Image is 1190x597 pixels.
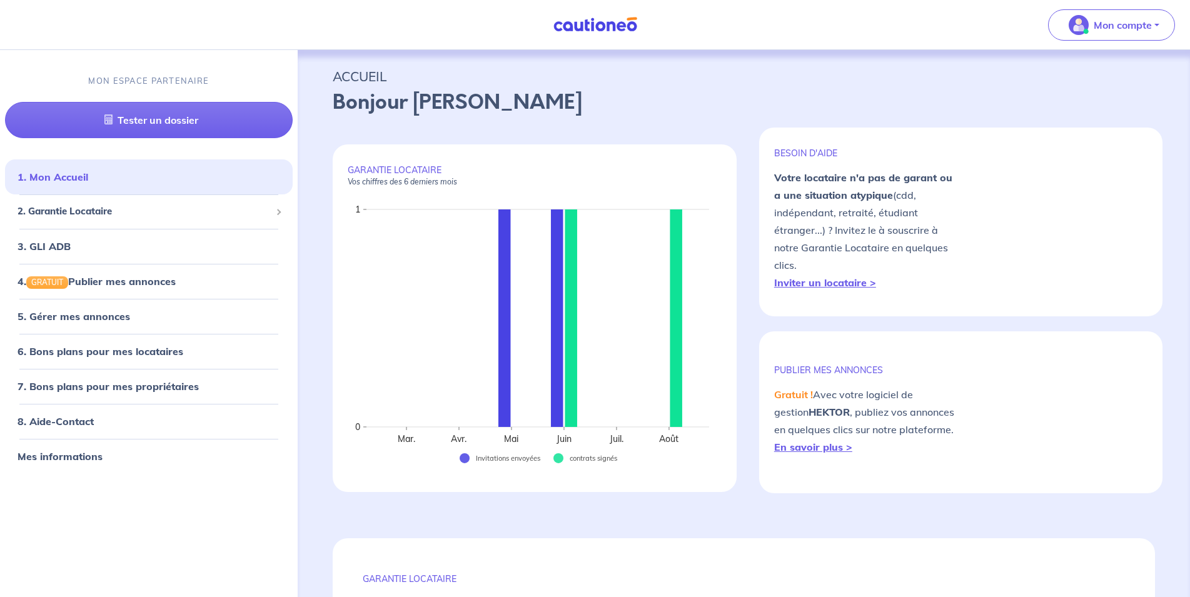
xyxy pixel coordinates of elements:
[774,364,961,376] p: publier mes annonces
[5,164,293,189] div: 1. Mon Accueil
[5,443,293,468] div: Mes informations
[398,433,415,444] text: Mar.
[18,239,71,252] a: 3. GLI ADB
[5,268,293,293] div: 4.GRATUITPublier mes annonces
[5,102,293,138] a: Tester un dossier
[363,573,1125,584] p: GARANTIE LOCATAIRE
[5,303,293,328] div: 5. Gérer mes annonces
[774,171,952,201] strong: Votre locataire n'a pas de garant ou a une situation atypique
[1022,346,1087,478] img: mobile-lokeo.png
[18,449,103,462] a: Mes informations
[355,204,360,215] text: 1
[5,338,293,363] div: 6. Bons plans pour mes locataires
[348,164,722,187] p: GARANTIE LOCATAIRE
[18,274,176,287] a: 4.GRATUITPublier mes annonces
[774,441,852,453] a: En savoir plus >
[556,433,572,444] text: Juin
[809,406,850,418] strong: HEKTOR
[18,414,94,427] a: 8. Aide-Contact
[88,75,209,87] p: MON ESPACE PARTENAIRE
[774,148,961,159] p: BESOIN D'AIDE
[333,65,1155,88] p: ACCUEIL
[774,276,876,289] a: Inviter un locataire >
[1094,18,1152,33] p: Mon compte
[18,379,199,392] a: 7. Bons plans pour mes propriétaires
[451,433,466,444] text: Avr.
[1048,9,1175,41] button: illu_account_valid_menu.svgMon compte
[18,344,183,357] a: 6. Bons plans pour mes locataires
[774,386,961,456] p: Avec votre logiciel de gestion , publiez vos annonces en quelques clics sur notre plateforme.
[548,17,642,33] img: Cautioneo
[774,388,813,401] em: Gratuit !
[18,309,130,322] a: 5. Gérer mes annonces
[5,373,293,398] div: 7. Bons plans pour mes propriétaires
[5,408,293,433] div: 8. Aide-Contact
[333,88,1155,118] p: Bonjour [PERSON_NAME]
[774,169,961,291] p: (cdd, indépendant, retraité, étudiant étranger...) ? Invitez le à souscrire à notre Garantie Loca...
[609,433,623,444] text: Juil.
[348,177,457,186] em: Vos chiffres des 6 derniers mois
[1069,15,1089,35] img: illu_account_valid_menu.svg
[18,171,88,183] a: 1. Mon Accueil
[18,204,271,219] span: 2. Garantie Locataire
[355,421,360,433] text: 0
[5,233,293,258] div: 3. GLI ADB
[5,199,293,224] div: 2. Garantie Locataire
[659,433,678,444] text: Août
[961,169,1147,274] img: video-gli-new-none.jpg
[504,433,518,444] text: Mai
